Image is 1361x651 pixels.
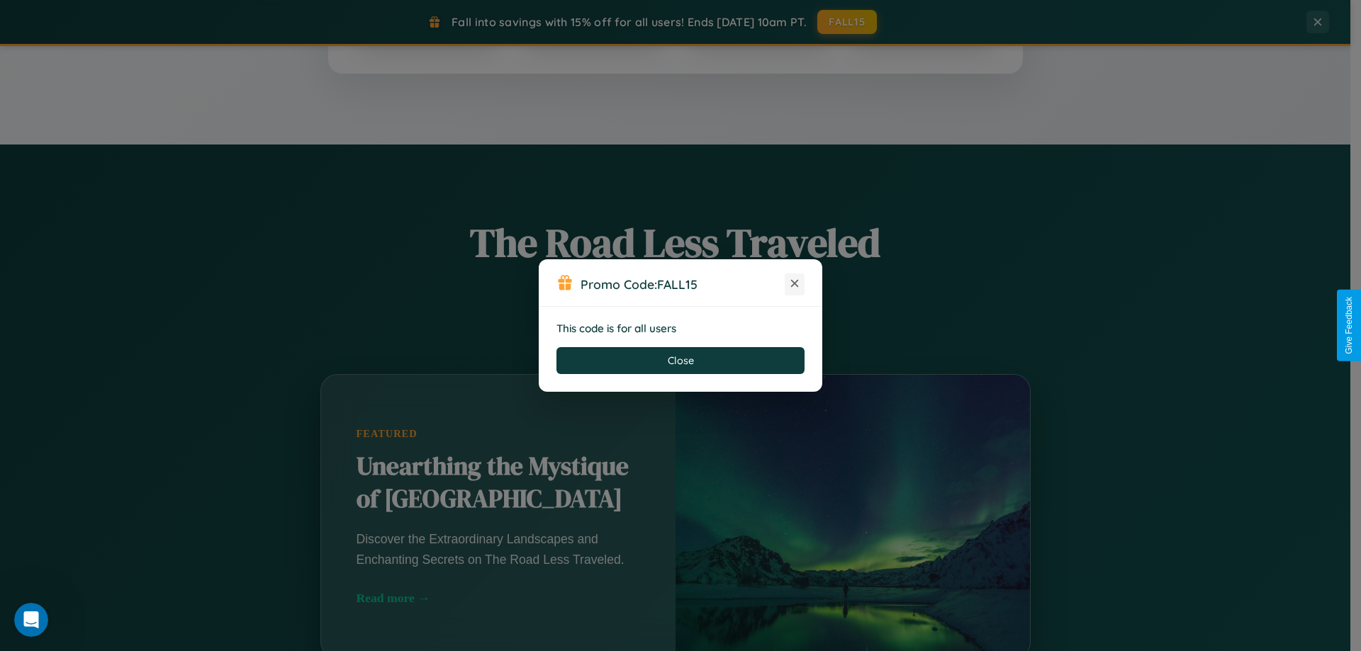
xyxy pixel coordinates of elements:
h3: Promo Code: [581,276,785,292]
strong: This code is for all users [556,322,676,335]
div: Give Feedback [1344,297,1354,354]
iframe: Intercom live chat [14,603,48,637]
b: FALL15 [657,276,698,292]
button: Close [556,347,805,374]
